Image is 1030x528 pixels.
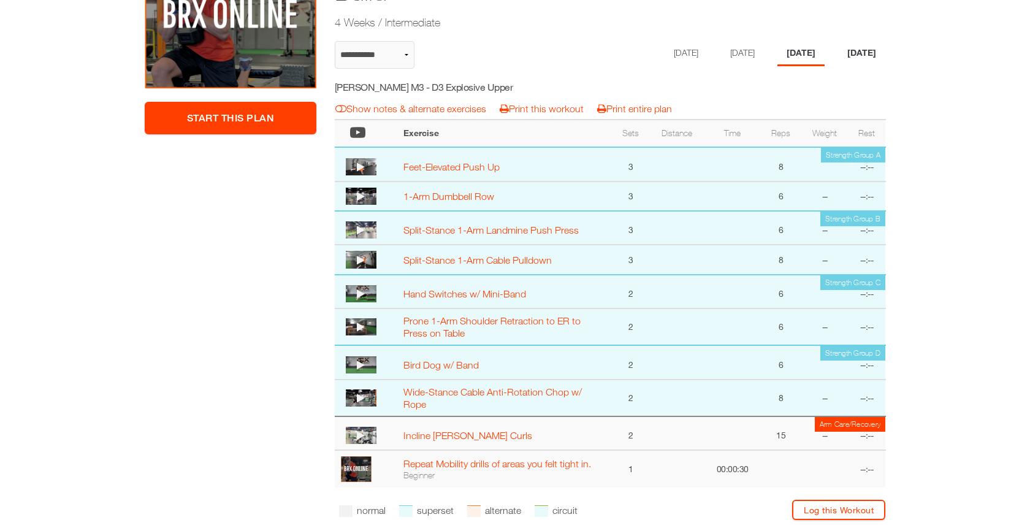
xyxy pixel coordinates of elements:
a: Split-Stance 1-Arm Cable Pulldown [403,254,552,266]
td: 2 [612,380,649,416]
td: -- [801,182,849,211]
td: Strength Group C [820,275,885,290]
a: Feet-Elevated Push Up [403,161,500,172]
td: 6 [761,211,801,245]
th: Distance [649,120,704,147]
a: 1-Arm Dumbbell Row [403,191,494,202]
th: Exercise [397,120,612,147]
td: --:-- [849,308,885,345]
td: -- [801,211,849,245]
td: 6 [761,275,801,309]
a: Split-Stance 1-Arm Landmine Push Press [403,224,579,235]
h5: [PERSON_NAME] M3 - D3 Explosive Upper [335,80,554,94]
td: 2 [612,416,649,451]
a: Incline [PERSON_NAME] Curls [403,430,532,441]
td: --:-- [849,182,885,211]
a: Start This Plan [145,102,316,134]
td: 2 [612,308,649,345]
td: 3 [612,147,649,182]
img: profile.PNG [341,456,372,482]
td: 6 [761,182,801,211]
td: --:-- [849,345,885,380]
td: -- [801,245,849,274]
td: 3 [612,211,649,245]
h2: 4 Weeks / Intermediate [335,15,791,30]
img: thumbnail.png [346,285,376,302]
td: 3 [612,182,649,211]
td: --:-- [849,211,885,245]
a: Bird Dog w/ Band [403,359,479,370]
li: Day 4 [838,41,885,66]
th: Weight [801,120,849,147]
th: Sets [612,120,649,147]
li: circuit [535,500,578,521]
img: thumbnail.png [346,251,376,268]
li: Day 2 [721,41,764,66]
a: Log this Workout [792,500,885,520]
img: thumbnail.png [346,188,376,205]
td: --:-- [849,380,885,416]
th: Reps [761,120,801,147]
a: Repeat Mobility drills of areas you felt tight in. [403,458,591,469]
td: 8 [761,147,801,182]
td: Arm Care/Recovery [815,417,885,432]
td: Strength Group B [820,212,885,226]
td: -- [801,416,849,451]
img: thumbnail.png [346,389,376,407]
td: --:-- [849,450,885,488]
td: -- [801,380,849,416]
td: --:-- [849,416,885,451]
td: 2 [612,345,649,380]
li: Day 1 [665,41,708,66]
img: thumbnail.png [346,158,376,175]
td: --:-- [849,147,885,182]
li: alternate [467,500,521,521]
td: 15 [761,416,801,451]
th: Time [704,120,761,147]
img: thumbnail.png [346,221,376,239]
td: 1 [612,450,649,488]
a: Wide-Stance Cable Anti-Rotation Chop w/ Rope [403,386,582,410]
div: Beginner [403,470,606,481]
td: 6 [761,345,801,380]
a: Print entire plan [597,103,672,114]
td: 6 [761,308,801,345]
a: Show notes & alternate exercises [335,103,486,114]
td: --:-- [849,275,885,309]
td: 2 [612,275,649,309]
td: 00:00:30 [704,450,761,488]
img: thumbnail.png [346,318,376,335]
a: Prone 1-Arm Shoulder Retraction to ER to Press on Table [403,315,581,339]
td: 3 [612,245,649,274]
td: --:-- [849,245,885,274]
td: 8 [761,380,801,416]
th: Rest [849,120,885,147]
td: Strength Group D [820,346,885,361]
a: Print this workout [500,103,584,114]
img: thumbnail.png [346,356,376,373]
li: Day 3 [777,41,825,66]
img: thumbnail.png [346,427,376,444]
td: 8 [761,245,801,274]
td: -- [801,308,849,345]
a: Hand Switches w/ Mini-Band [403,288,526,299]
li: normal [339,500,386,521]
td: Strength Group A [821,148,885,163]
li: superset [399,500,454,521]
